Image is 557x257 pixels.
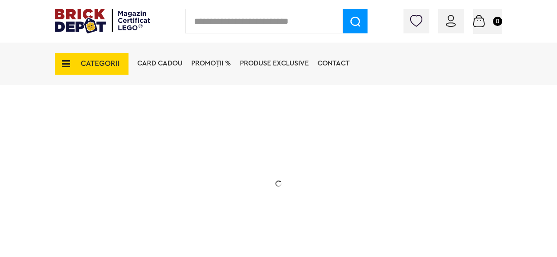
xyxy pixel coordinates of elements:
h1: Cadou VIP 40772 [117,133,293,165]
h2: Seria de sărbători: Fantomă luminoasă. Promoția este valabilă în perioada [DATE] - [DATE]. [117,174,293,210]
span: CATEGORII [81,60,120,67]
a: Contact [318,60,350,67]
a: PROMOȚII % [191,60,231,67]
a: Card Cadou [137,60,182,67]
a: Produse exclusive [240,60,309,67]
small: 0 [493,17,502,26]
div: Află detalii [117,230,293,241]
